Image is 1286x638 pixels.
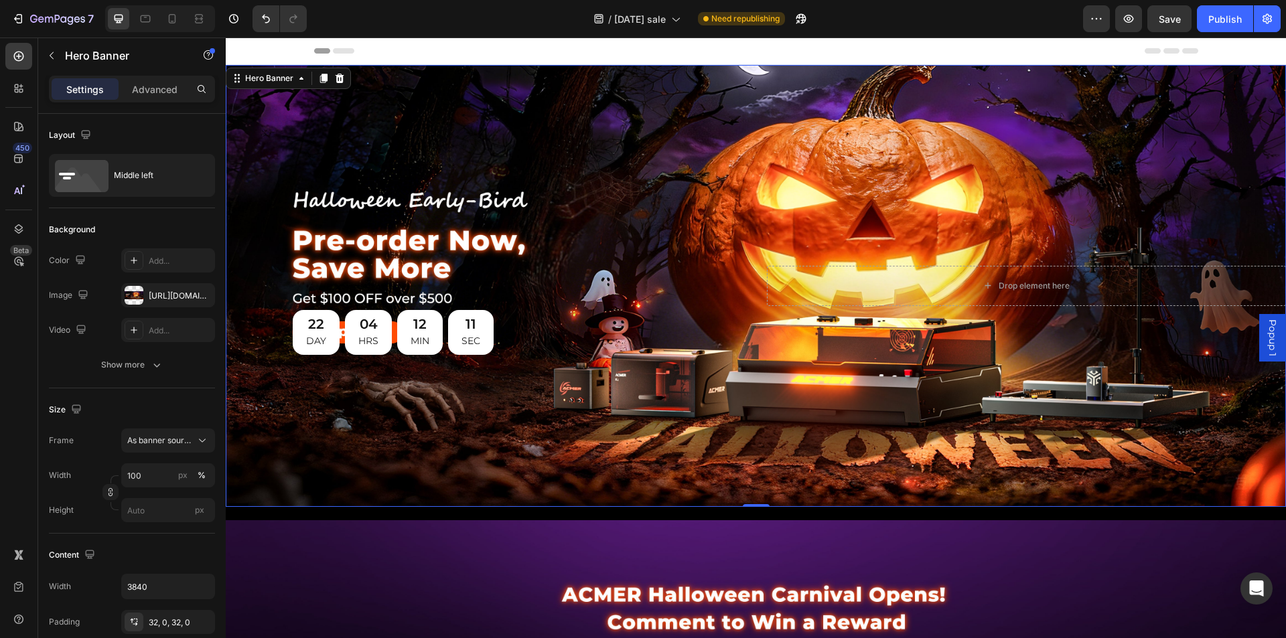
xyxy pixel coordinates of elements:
div: 11 [236,278,255,295]
div: Publish [1208,12,1242,26]
div: Image [49,287,91,305]
input: px% [121,463,215,487]
span: Need republishing [711,13,780,25]
p: 7 [88,11,94,27]
button: As banner source [121,428,215,453]
div: Add... [149,325,212,337]
span: [DATE] sale [614,12,666,26]
div: Undo/Redo [253,5,307,32]
span: As banner source [127,434,193,447]
span: px [195,505,204,515]
div: 04 [133,278,153,295]
button: Show more [49,353,215,377]
p: MIN [185,295,204,312]
div: Color [49,252,88,270]
p: Settings [66,82,104,96]
iframe: Design area [226,37,1286,638]
div: Padding [49,616,80,628]
p: HRS [133,295,153,312]
div: Background [49,224,95,236]
div: Width [49,580,71,592]
label: Height [49,504,74,516]
button: 7 [5,5,100,32]
label: Width [49,469,71,481]
div: 32, 0, 32, 0 [149,617,212,629]
div: [URL][DOMAIN_NAME] [149,290,212,302]
button: px [194,467,210,483]
div: Hero Banner [17,35,70,47]
div: Drop element here [773,243,844,254]
div: px [178,469,188,481]
div: % [198,469,206,481]
input: px [121,498,215,522]
p: Hero Banner [65,48,179,64]
div: Add... [149,255,212,267]
div: Video [49,321,89,339]
button: Save [1147,5,1192,32]
button: Publish [1197,5,1253,32]
div: 22 [80,278,100,295]
span: Save [1159,13,1181,25]
div: Middle left [114,160,196,191]
div: Layout [49,127,94,145]
div: Size [49,401,84,419]
div: Show more [101,358,163,372]
span: / [608,12,612,26]
p: Advanced [132,82,177,96]
div: 450 [13,143,32,153]
p: SEC [236,295,255,312]
button: % [175,467,191,483]
div: 12 [185,278,204,295]
label: Frame [49,434,74,447]
p: DAY [80,295,100,312]
span: Popup 1 [1040,282,1054,319]
div: Beta [10,245,32,256]
input: Auto [122,574,214,599]
div: Open Intercom Messenger [1240,572,1273,605]
div: Content [49,546,98,564]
